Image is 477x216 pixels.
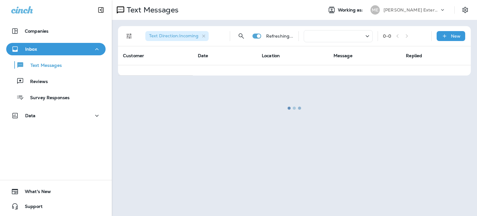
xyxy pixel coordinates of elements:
[25,47,37,52] p: Inbox
[6,43,106,55] button: Inbox
[6,109,106,122] button: Data
[6,75,106,88] button: Reviews
[6,91,106,104] button: Survey Responses
[19,204,43,211] span: Support
[24,95,70,101] p: Survey Responses
[92,4,110,16] button: Collapse Sidebar
[25,29,48,34] p: Companies
[24,79,48,85] p: Reviews
[24,63,62,69] p: Text Messages
[451,34,461,39] p: New
[19,189,51,196] span: What's New
[6,58,106,71] button: Text Messages
[25,113,36,118] p: Data
[6,25,106,37] button: Companies
[6,200,106,213] button: Support
[6,185,106,198] button: What's New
